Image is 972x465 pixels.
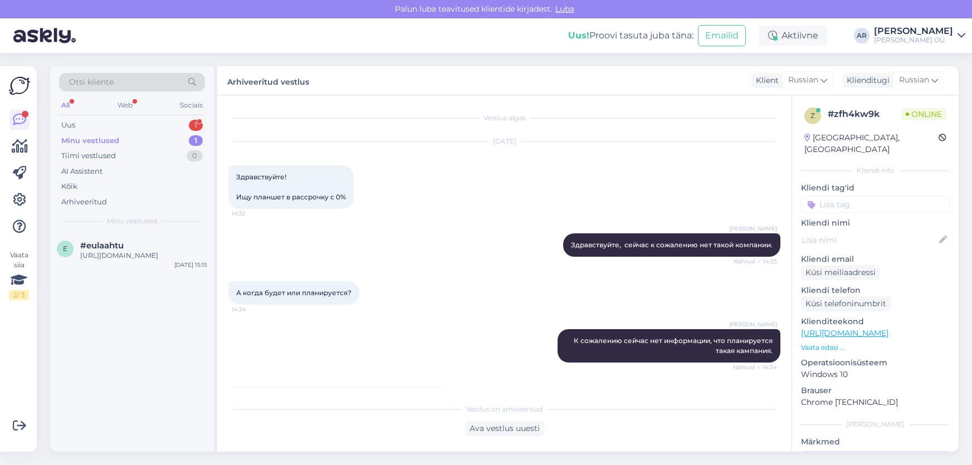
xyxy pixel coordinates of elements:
div: 1 [189,135,203,146]
p: Kliendi tag'id [801,182,950,194]
div: [DATE] [228,136,780,146]
p: Kliendi telefon [801,285,950,296]
img: Askly Logo [9,75,30,96]
div: Minu vestlused [61,135,119,146]
div: [PERSON_NAME] [801,419,950,429]
div: Küsi meiliaadressi [801,265,880,280]
div: Uus [61,120,75,131]
div: 0 [187,150,203,161]
div: Küsi telefoninumbrit [801,296,891,311]
span: 14:34 [232,305,273,314]
div: Tiimi vestlused [61,150,116,161]
b: Uus! [568,30,589,41]
div: 1 [189,120,203,131]
span: 14:32 [232,209,273,218]
p: Brauser [801,385,950,397]
div: # zfh4kw9k [828,107,901,121]
p: Windows 10 [801,369,950,380]
div: [GEOGRAPHIC_DATA], [GEOGRAPHIC_DATA] [804,132,939,155]
div: 2 / 3 [9,290,29,300]
div: All [59,98,72,112]
div: Aktiivne [759,26,827,46]
div: [PERSON_NAME] [874,27,953,36]
p: Kliendi email [801,253,950,265]
a: [PERSON_NAME][PERSON_NAME] OÜ [874,27,965,45]
span: #eulaahtu [80,241,124,251]
p: Klienditeekond [801,316,950,327]
span: Nähtud ✓ 14:34 [733,363,777,371]
div: Proovi tasuta juba täna: [568,29,693,42]
span: А когда будет или планируется? [236,288,351,297]
p: Chrome [TECHNICAL_ID] [801,397,950,408]
div: Ava vestlus uuesti [465,421,544,436]
a: [URL][DOMAIN_NAME] [801,328,888,338]
span: Здравствуйте, сейчас к сожалению нет такой компании. [571,241,773,249]
button: Emailid [698,25,746,46]
span: К сожалению сейчас нет информации, что планируется такая кампания. [574,336,774,355]
input: Lisa nimi [802,234,937,246]
span: z [810,111,815,120]
div: Arhiveeritud [61,197,107,208]
p: Vaata edasi ... [801,342,950,353]
div: AI Assistent [61,166,102,177]
span: e [63,244,67,253]
span: Здравствуйте! Ищу планшет в рассрочку с 0% [236,173,346,201]
div: Socials [178,98,205,112]
span: Russian [788,74,818,86]
div: [DATE] 15:15 [174,261,207,269]
span: [PERSON_NAME] [729,224,777,233]
input: Lisa tag [801,196,950,213]
div: AR [854,28,870,43]
span: Vestlus on arhiveeritud [466,404,543,414]
span: Nähtud ✓ 14:33 [734,257,777,266]
p: Operatsioonisüsteem [801,357,950,369]
span: Minu vestlused [107,216,157,226]
p: Märkmed [801,436,950,448]
label: Arhiveeritud vestlus [227,73,309,88]
span: [PERSON_NAME] [729,320,777,329]
span: Otsi kliente [69,76,114,88]
p: Kliendi nimi [801,217,950,229]
div: Klienditugi [842,75,890,86]
div: Klient [751,75,779,86]
span: Online [901,108,946,120]
div: [PERSON_NAME] OÜ [874,36,953,45]
div: Vestlus algas [228,113,780,123]
div: Kõik [61,181,77,192]
div: Web [115,98,135,112]
div: Vaata siia [9,250,29,300]
span: Luba [552,4,578,14]
div: [URL][DOMAIN_NAME] [80,251,207,261]
span: Russian [899,74,929,86]
div: Kliendi info [801,165,950,175]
